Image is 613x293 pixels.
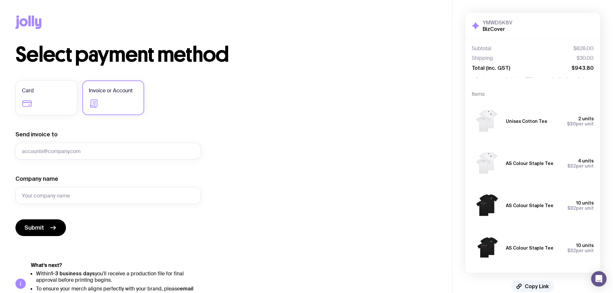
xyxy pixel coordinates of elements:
[578,158,594,163] span: 4 units
[577,55,594,61] span: $30.00
[525,283,549,289] span: Copy Link
[571,65,594,71] span: $943.80
[51,270,95,276] strong: 1-3 business days
[472,76,594,82] p: Card payments include a 1.75% processing fee from Stripe.
[567,206,576,211] span: $32
[567,248,576,253] span: $32
[573,45,594,52] span: $828.00
[31,262,201,269] h5: What’s next?
[483,19,512,26] h3: YMWD5K8V
[15,44,437,65] h1: Select payment method
[472,91,594,97] h4: Items
[506,119,547,124] h3: Unisex Cotton Tee
[511,280,554,292] button: Copy Link
[15,219,66,236] button: Submit
[15,187,201,204] input: Your company name
[36,270,201,283] li: Within you'll receive a production file for final approval before printing begins.
[506,203,553,208] h3: AS Colour Staple Tee
[15,143,201,160] input: accounts@company.com
[591,271,607,287] div: Open Intercom Messenger
[15,175,58,183] label: Company name
[567,121,576,126] span: $30
[567,206,594,211] span: per unit
[89,87,133,95] span: Invoice or Account
[576,243,594,248] span: 10 units
[24,224,44,232] span: Submit
[15,131,58,138] label: Send invoice to
[578,116,594,121] span: 2 units
[567,163,594,169] span: per unit
[567,121,594,126] span: per unit
[506,245,553,251] h3: AS Colour Staple Tee
[472,65,510,71] span: Total (inc. GST)
[22,87,34,95] span: Card
[472,45,491,52] span: Subtotal
[472,55,493,61] span: Shipping
[506,161,553,166] h3: AS Colour Staple Tee
[483,26,512,32] h2: BizCover
[576,200,594,206] span: 10 units
[567,248,594,253] span: per unit
[567,163,576,169] span: $32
